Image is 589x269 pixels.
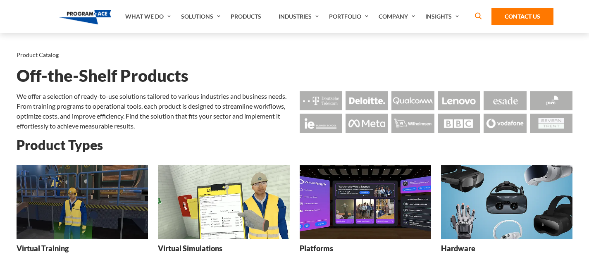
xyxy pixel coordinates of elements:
[491,8,553,25] a: Contact Us
[158,165,289,259] a: Virtual Simulations
[391,91,434,110] img: Logo - Qualcomm
[59,10,112,24] img: Program-Ace
[441,165,572,259] a: Hardware
[346,91,388,110] img: Logo - Deloitte
[158,243,222,254] h3: Virtual Simulations
[530,114,572,133] img: Logo - Seven Trent
[17,69,572,83] h1: Off-the-Shelf Products
[17,50,59,60] li: Product Catalog
[17,101,290,131] p: From training programs to operational tools, each product is designed to streamline workflows, op...
[438,91,480,110] img: Logo - Lenovo
[300,165,431,259] a: Platforms
[300,114,342,133] img: Logo - Ie Business School
[17,138,572,152] h2: Product Types
[441,243,475,254] h3: Hardware
[346,114,388,133] img: Logo - Meta
[17,91,290,101] p: We offer a selection of ready-to-use solutions tailored to various industries and business needs.
[484,114,526,133] img: Logo - Vodafone
[17,50,572,60] nav: breadcrumb
[391,114,434,133] img: Logo - Wilhemsen
[17,165,148,239] img: Virtual Training
[438,114,480,133] img: Logo - BBC
[530,91,572,110] img: Logo - Pwc
[484,91,526,110] img: Logo - Esade
[300,91,342,110] img: Logo - Deutsche Telekom
[300,165,431,239] img: Platforms
[441,165,572,239] img: Hardware
[300,243,333,254] h3: Platforms
[158,165,289,239] img: Virtual Simulations
[17,165,148,259] a: Virtual Training
[17,243,69,254] h3: Virtual Training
